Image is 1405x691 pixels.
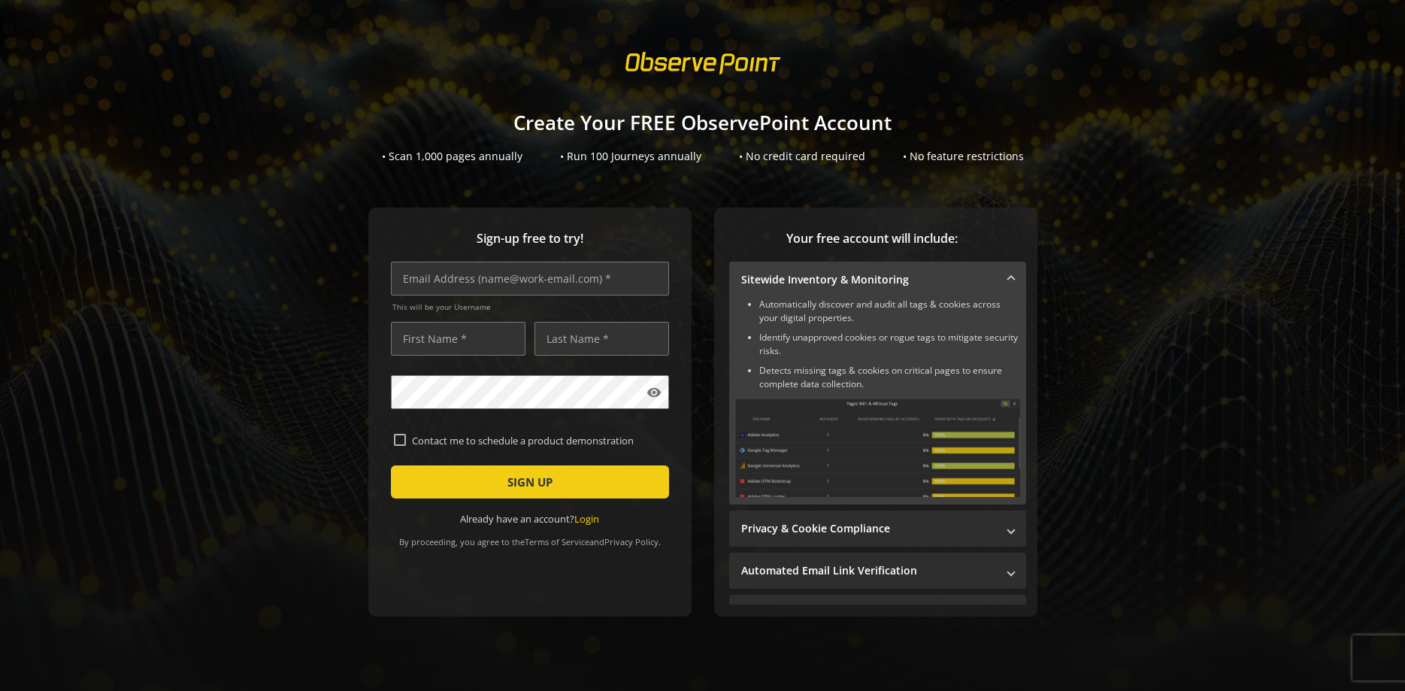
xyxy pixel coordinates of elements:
[759,331,1020,358] li: Identify unapproved cookies or rogue tags to mitigate security risks.
[759,298,1020,325] li: Automatically discover and audit all tags & cookies across your digital properties.
[391,512,669,526] div: Already have an account?
[560,149,701,164] div: • Run 100 Journeys annually
[391,465,669,499] button: SIGN UP
[739,149,865,164] div: • No credit card required
[391,230,669,247] span: Sign-up free to try!
[759,364,1020,391] li: Detects missing tags & cookies on critical pages to ensure complete data collection.
[729,298,1026,505] div: Sitewide Inventory & Monitoring
[391,262,669,295] input: Email Address (name@work-email.com) *
[391,322,525,356] input: First Name *
[729,553,1026,589] mat-expansion-panel-header: Automated Email Link Verification
[391,526,669,547] div: By proceeding, you agree to the and .
[729,262,1026,298] mat-expansion-panel-header: Sitewide Inventory & Monitoring
[729,230,1015,247] span: Your free account will include:
[735,399,1020,497] img: Sitewide Inventory & Monitoring
[574,512,599,526] a: Login
[741,272,996,287] mat-panel-title: Sitewide Inventory & Monitoring
[741,521,996,536] mat-panel-title: Privacy & Cookie Compliance
[525,536,589,547] a: Terms of Service
[741,563,996,578] mat-panel-title: Automated Email Link Verification
[903,149,1024,164] div: • No feature restrictions
[382,149,522,164] div: • Scan 1,000 pages annually
[646,385,662,400] mat-icon: visibility
[392,302,669,312] span: This will be your Username
[406,434,666,447] label: Contact me to schedule a product demonstration
[729,595,1026,631] mat-expansion-panel-header: Performance Monitoring with Web Vitals
[729,511,1026,547] mat-expansion-panel-header: Privacy & Cookie Compliance
[507,468,553,496] span: SIGN UP
[534,322,669,356] input: Last Name *
[604,536,659,547] a: Privacy Policy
